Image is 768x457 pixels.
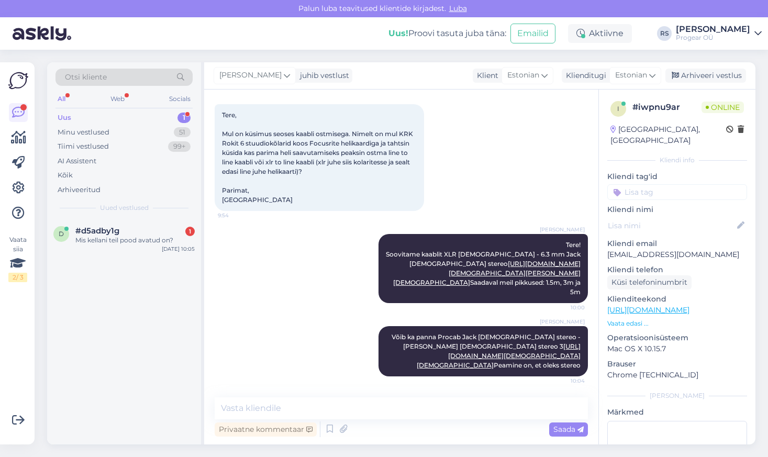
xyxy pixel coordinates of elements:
[393,260,581,286] a: [URL][DOMAIN_NAME][DEMOGRAPHIC_DATA][PERSON_NAME][DEMOGRAPHIC_DATA]
[607,319,747,328] p: Vaata edasi ...
[553,425,584,434] span: Saada
[607,391,747,400] div: [PERSON_NAME]
[615,70,647,81] span: Estonian
[473,70,498,81] div: Klient
[607,407,747,418] p: Märkmed
[607,204,747,215] p: Kliendi nimi
[58,156,96,166] div: AI Assistent
[8,273,27,282] div: 2 / 3
[167,92,193,106] div: Socials
[388,27,506,40] div: Proovi tasuta juba täna:
[446,4,470,13] span: Luba
[607,275,692,289] div: Küsi telefoninumbrit
[546,304,585,311] span: 10:00
[607,171,747,182] p: Kliendi tag'id
[58,127,109,138] div: Minu vestlused
[676,25,750,34] div: [PERSON_NAME]
[100,203,149,213] span: Uued vestlused
[607,155,747,165] div: Kliendi info
[546,377,585,385] span: 10:04
[510,24,555,43] button: Emailid
[607,264,747,275] p: Kliendi telefon
[617,105,619,113] span: i
[607,370,747,381] p: Chrome [TECHNICAL_ID]
[215,422,317,437] div: Privaatne kommentaar
[58,141,109,152] div: Tiimi vestlused
[65,72,107,83] span: Otsi kliente
[8,71,28,91] img: Askly Logo
[8,235,27,282] div: Vaata siia
[177,113,191,123] div: 1
[55,92,68,106] div: All
[507,70,539,81] span: Estonian
[665,69,746,83] div: Arhiveeri vestlus
[59,230,64,238] span: d
[392,333,582,369] span: Võib ka panna Procab Jack [DEMOGRAPHIC_DATA] stereo - [PERSON_NAME] [DEMOGRAPHIC_DATA] stereo 3 P...
[540,318,585,326] span: [PERSON_NAME]
[222,111,415,204] span: Tere, Mul on küsimus seoses kaabli ostmisega. Nimelt on mul KRK Rokit 6 stuudiokõlarid koos Focus...
[75,236,195,245] div: Mis kellani teil pood avatud on?
[657,26,672,41] div: RS
[607,359,747,370] p: Brauser
[218,211,257,219] span: 9:54
[562,70,606,81] div: Klienditugi
[702,102,744,113] span: Online
[58,185,101,195] div: Arhiveeritud
[75,226,119,236] span: #d5adby1g
[108,92,127,106] div: Web
[174,127,191,138] div: 51
[608,220,735,231] input: Lisa nimi
[219,70,282,81] span: [PERSON_NAME]
[607,184,747,200] input: Lisa tag
[676,25,762,42] a: [PERSON_NAME]Progear OÜ
[388,28,408,38] b: Uus!
[58,113,71,123] div: Uus
[632,101,702,114] div: # iwpnu9ar
[185,227,195,236] div: 1
[168,141,191,152] div: 99+
[568,24,632,43] div: Aktiivne
[607,238,747,249] p: Kliendi email
[607,305,689,315] a: [URL][DOMAIN_NAME]
[58,170,73,181] div: Kõik
[540,226,585,233] span: [PERSON_NAME]
[676,34,750,42] div: Progear OÜ
[607,249,747,260] p: [EMAIL_ADDRESS][DOMAIN_NAME]
[607,332,747,343] p: Operatsioonisüsteem
[417,342,581,369] a: [URL][DOMAIN_NAME][DEMOGRAPHIC_DATA][DEMOGRAPHIC_DATA]
[296,70,349,81] div: juhib vestlust
[162,245,195,253] div: [DATE] 10:05
[607,294,747,305] p: Klienditeekond
[610,124,726,146] div: [GEOGRAPHIC_DATA], [GEOGRAPHIC_DATA]
[607,343,747,354] p: Mac OS X 10.15.7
